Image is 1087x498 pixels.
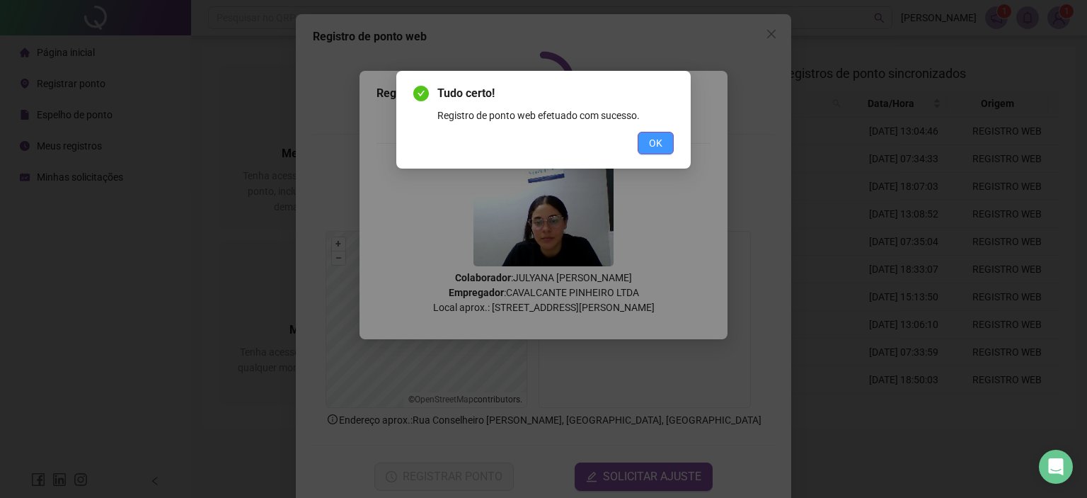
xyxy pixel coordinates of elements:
[437,85,674,102] span: Tudo certo!
[437,108,674,123] div: Registro de ponto web efetuado com sucesso.
[1039,450,1073,484] div: Open Intercom Messenger
[649,135,662,151] span: OK
[638,132,674,154] button: OK
[413,86,429,101] span: check-circle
